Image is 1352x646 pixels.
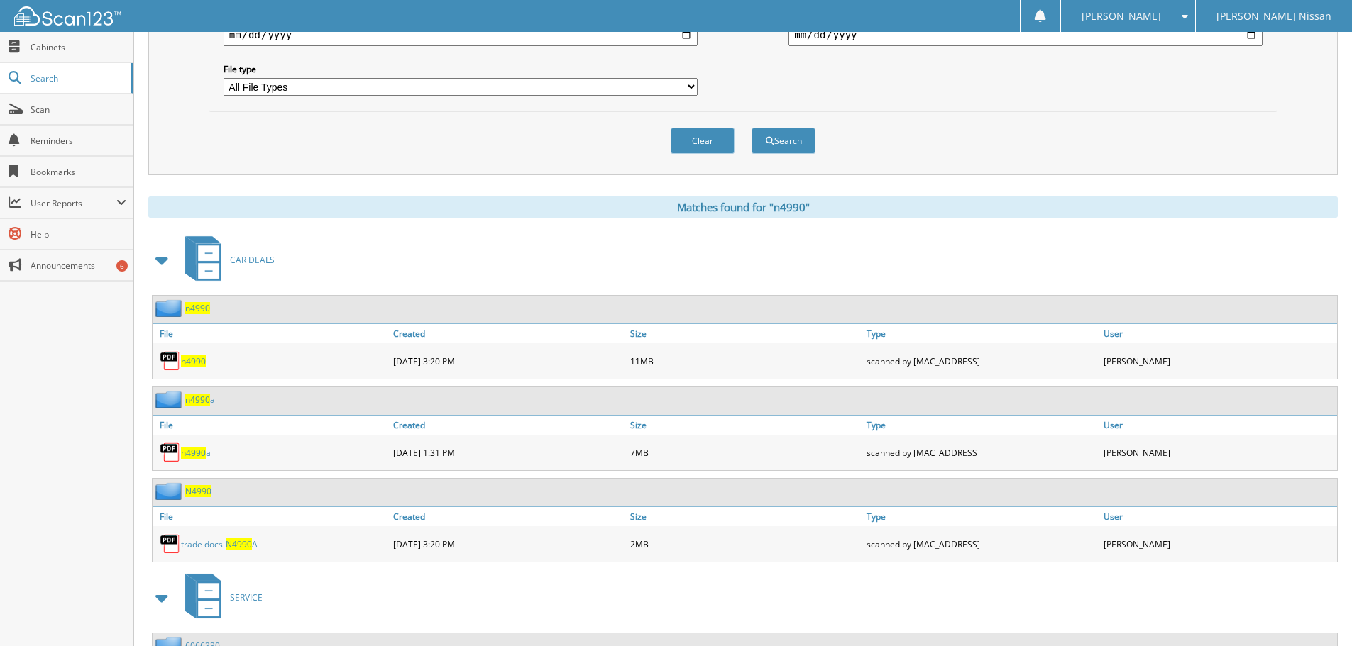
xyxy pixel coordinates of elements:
[14,6,121,26] img: scan123-logo-white.svg
[226,538,252,550] span: N4990
[1100,416,1337,435] a: User
[863,324,1100,343] a: Type
[153,507,390,526] a: File
[160,533,181,555] img: PDF.png
[155,391,185,408] img: folder2.png
[863,416,1100,435] a: Type
[1100,347,1337,375] div: [PERSON_NAME]
[752,128,815,154] button: Search
[185,394,210,406] span: n4990
[31,135,126,147] span: Reminders
[181,447,206,459] span: n4990
[160,350,181,372] img: PDF.png
[390,416,627,435] a: Created
[177,232,275,288] a: CAR DEALS
[390,347,627,375] div: [DATE] 3:20 PM
[230,254,275,266] span: CAR DEALS
[31,72,124,84] span: Search
[1100,438,1337,467] div: [PERSON_NAME]
[671,128,735,154] button: Clear
[155,482,185,500] img: folder2.png
[627,530,864,558] div: 2MB
[31,197,116,209] span: User Reports
[31,104,126,116] span: Scan
[31,166,126,178] span: Bookmarks
[390,438,627,467] div: [DATE] 1:31 PM
[160,442,181,463] img: PDF.png
[1100,507,1337,526] a: User
[224,63,698,75] label: File type
[627,324,864,343] a: Size
[185,394,215,406] a: n4990a
[181,538,258,550] a: trade docs-N4990A
[1100,530,1337,558] div: [PERSON_NAME]
[627,347,864,375] div: 11MB
[1281,578,1352,646] iframe: Chat Widget
[185,302,210,314] a: n4990
[148,196,1338,218] div: Matches found for "n4990"
[31,41,126,53] span: Cabinets
[863,347,1100,375] div: scanned by [MAC_ADDRESS]
[224,23,698,46] input: start
[177,569,263,625] a: SERVICE
[116,260,128,272] div: 6
[1216,12,1331,21] span: [PERSON_NAME] Nissan
[1100,324,1337,343] a: User
[863,507,1100,526] a: Type
[863,530,1100,558] div: scanned by [MAC_ADDRESS]
[390,324,627,343] a: Created
[181,447,211,459] a: n4990a
[153,416,390,435] a: File
[31,228,126,240] span: Help
[181,355,206,367] a: n4990
[627,438,864,467] div: 7MB
[31,260,126,272] span: Announcements
[863,438,1100,467] div: scanned by [MAC_ADDRESS]
[627,416,864,435] a: Size
[788,23,1263,46] input: end
[390,507,627,526] a: Created
[390,530,627,558] div: [DATE] 3:20 PM
[153,324,390,343] a: File
[627,507,864,526] a: Size
[1082,12,1161,21] span: [PERSON_NAME]
[185,485,211,497] a: N4990
[230,591,263,603] span: SERVICE
[155,299,185,317] img: folder2.png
